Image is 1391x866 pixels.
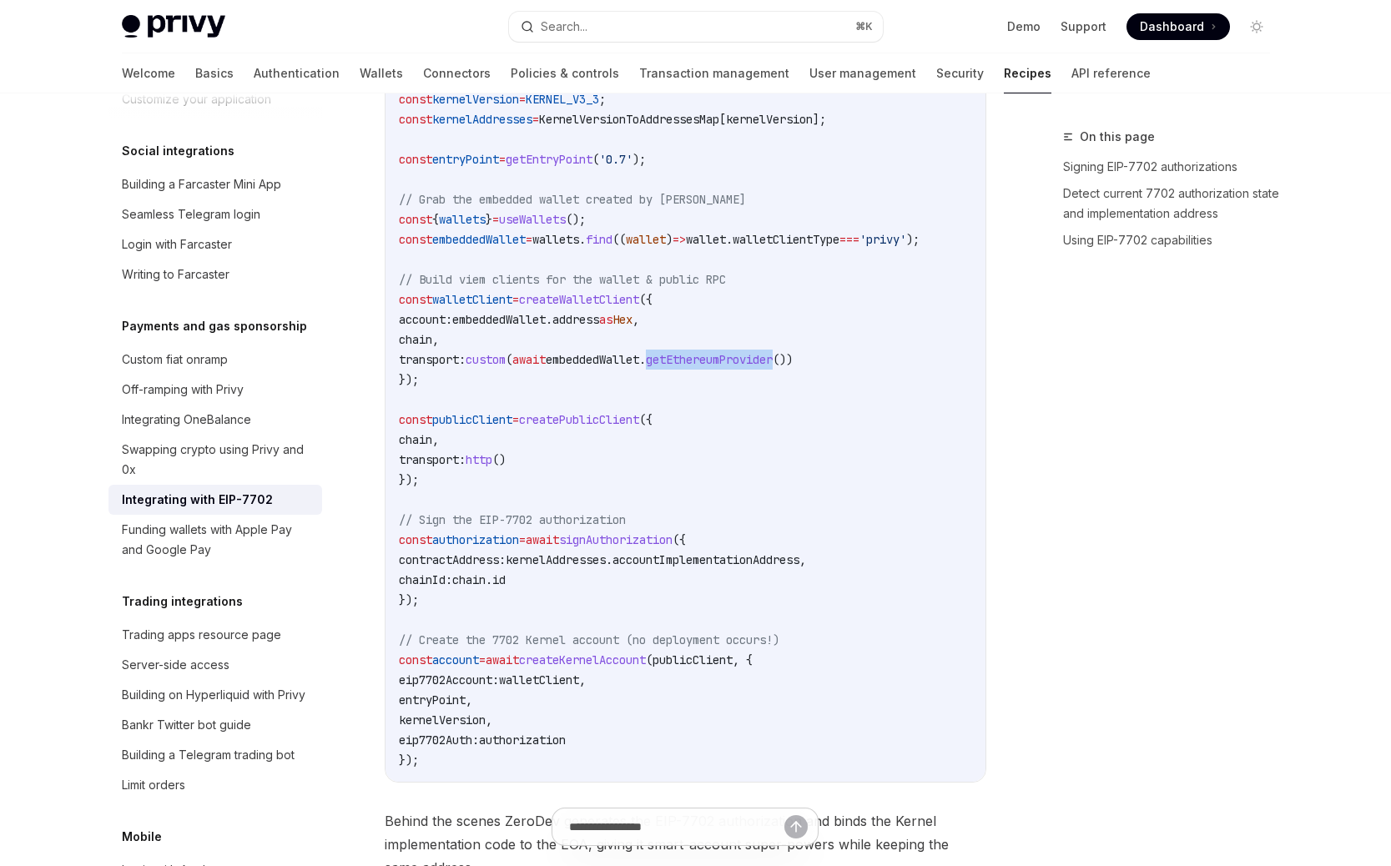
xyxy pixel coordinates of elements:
a: Policies & controls [511,53,619,93]
span: const [399,232,432,247]
a: Integrating with EIP-7702 [108,485,322,515]
span: const [399,112,432,127]
a: Seamless Telegram login [108,199,322,229]
span: . [726,232,733,247]
span: contractAddress: [399,552,506,567]
a: Basics [195,53,234,93]
span: signAuthorization [559,532,673,547]
span: const [399,212,432,227]
div: Building on Hyperliquid with Privy [122,685,305,705]
span: '0.7' [599,152,633,167]
div: Login with Farcaster [122,234,232,254]
span: chainId: [399,572,452,587]
span: createPublicClient [519,412,639,427]
div: Server-side access [122,655,229,675]
span: eip7702Account: [399,672,499,687]
a: Funding wallets with Apple Pay and Google Pay [108,515,322,565]
span: entryPoint [432,152,499,167]
span: Hex [612,312,633,327]
span: 'privy' [859,232,906,247]
h5: Mobile [122,827,162,847]
a: Authentication [254,53,340,93]
div: Integrating with EIP-7702 [122,490,273,510]
a: Bankr Twitter bot guide [108,710,322,740]
span: }); [399,592,419,607]
a: Building a Farcaster Mini App [108,169,322,199]
span: . [546,312,552,327]
div: Custom fiat onramp [122,350,228,370]
h5: Trading integrations [122,592,243,612]
button: Toggle dark mode [1243,13,1270,40]
span: kernelAddresses [506,552,606,567]
span: = [512,412,519,427]
a: User management [809,53,916,93]
span: kernelVersion [399,712,486,728]
span: , [579,672,586,687]
span: ( [506,352,512,367]
button: Search...⌘K [509,12,883,42]
span: chain [452,572,486,587]
a: Security [936,53,984,93]
span: (); [566,212,586,227]
img: light logo [122,15,225,38]
span: } [486,212,492,227]
span: account [432,652,479,667]
span: , [799,552,806,567]
a: Welcome [122,53,175,93]
a: Connectors [423,53,491,93]
span: eip7702Auth: [399,733,479,748]
span: = [532,112,539,127]
span: { [432,212,439,227]
span: // Build viem clients for the wallet & public RPC [399,272,726,287]
span: , [432,332,439,347]
span: ( [646,652,653,667]
span: }); [399,753,419,768]
span: await [486,652,519,667]
span: = [492,212,499,227]
span: id [492,572,506,587]
span: address [552,312,599,327]
span: ; [599,92,606,107]
span: find [586,232,612,247]
span: createWalletClient [519,292,639,307]
span: ]; [813,112,826,127]
span: , [633,312,639,327]
a: Integrating OneBalance [108,405,322,435]
span: = [512,292,519,307]
span: kernelVersion [432,92,519,107]
a: Wallets [360,53,403,93]
button: Send message [784,815,808,838]
span: , { [733,652,753,667]
div: Seamless Telegram login [122,204,260,224]
a: Swapping crypto using Privy and 0x [108,435,322,485]
span: account: [399,312,452,327]
span: walletClient [432,292,512,307]
span: , [432,432,439,447]
span: createKernelAccount [519,652,646,667]
span: const [399,92,432,107]
span: ()) [773,352,793,367]
span: , [486,712,492,728]
span: kernelVersion [726,112,813,127]
span: = [519,92,526,107]
span: embeddedWallet [452,312,546,327]
span: . [486,572,492,587]
div: Search... [541,17,587,37]
span: ⌘ K [855,20,873,33]
a: Login with Farcaster [108,229,322,259]
span: const [399,292,432,307]
span: // Sign the EIP-7702 authorization [399,512,626,527]
div: Funding wallets with Apple Pay and Google Pay [122,520,312,560]
span: , [466,692,472,707]
span: // Grab the embedded wallet created by [PERSON_NAME] [399,192,746,207]
span: = [526,232,532,247]
div: Swapping crypto using Privy and 0x [122,440,312,480]
span: embeddedWallet [432,232,526,247]
span: accountImplementationAddress [612,552,799,567]
div: Building a Farcaster Mini App [122,174,281,194]
span: await [526,532,559,547]
a: API reference [1071,53,1151,93]
span: (( [612,232,626,247]
a: Trading apps resource page [108,620,322,650]
a: Dashboard [1126,13,1230,40]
